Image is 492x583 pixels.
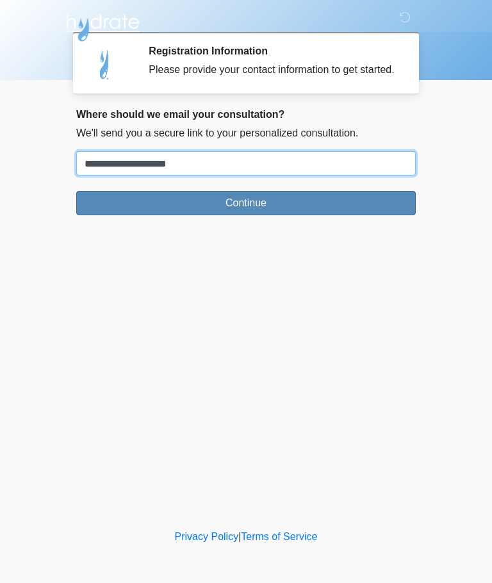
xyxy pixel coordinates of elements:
h2: Where should we email your consultation? [76,108,416,120]
img: Agent Avatar [86,45,124,83]
button: Continue [76,191,416,215]
p: We'll send you a secure link to your personalized consultation. [76,126,416,141]
a: Privacy Policy [175,531,239,542]
a: Terms of Service [241,531,317,542]
img: Hydrate IV Bar - Arcadia Logo [63,10,142,42]
div: Please provide your contact information to get started. [149,62,397,78]
a: | [238,531,241,542]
